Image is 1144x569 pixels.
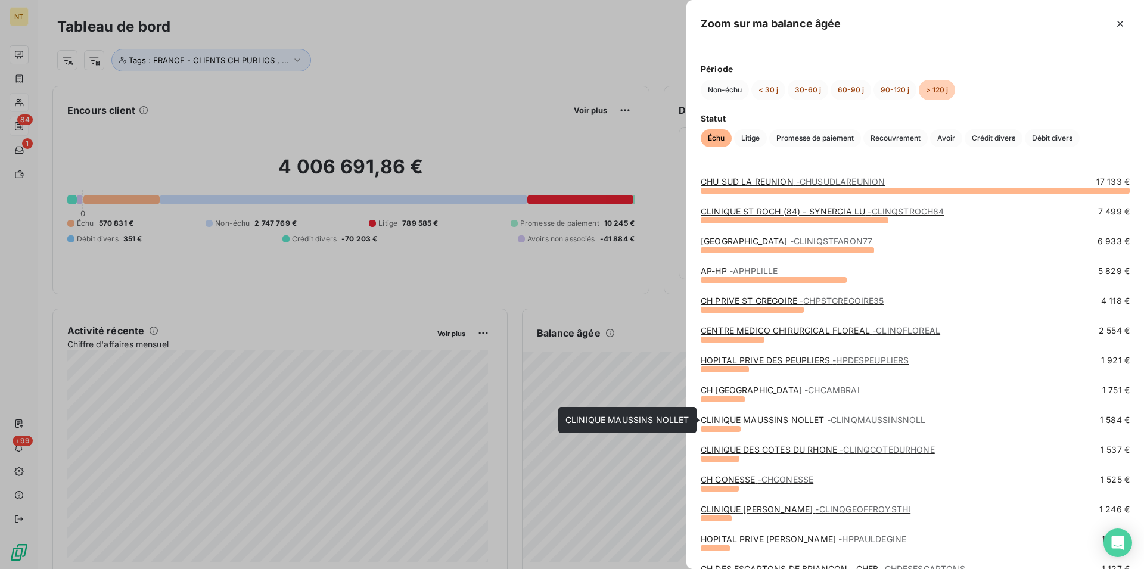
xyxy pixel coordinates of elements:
button: Échu [701,129,732,147]
button: Avoir [930,129,962,147]
button: 90-120 j [873,80,916,100]
button: Litige [734,129,767,147]
h5: Zoom sur ma balance âgée [701,15,841,32]
span: 17 133 € [1096,176,1130,188]
a: CLINIQUE MAUSSINS NOLLET [701,415,925,425]
a: [GEOGRAPHIC_DATA] [701,236,872,246]
span: 1 159 € [1102,533,1130,545]
span: - CLINIQSTFARON77 [790,236,872,246]
a: CH GONESSE [701,474,813,484]
span: 1 584 € [1100,414,1130,426]
span: Période [701,63,1130,75]
button: > 120 j [919,80,955,100]
span: 2 554 € [1099,325,1130,337]
a: CH [GEOGRAPHIC_DATA] [701,385,860,395]
span: 1 921 € [1101,355,1130,366]
a: HOPITAL PRIVE DES PEUPLIERS [701,355,909,365]
div: Open Intercom Messenger [1103,528,1132,557]
span: 1 246 € [1099,503,1130,515]
button: 30-60 j [788,80,828,100]
button: < 30 j [751,80,785,100]
span: 7 499 € [1098,206,1130,217]
span: CLINIQUE MAUSSINS NOLLET [565,415,689,425]
span: - CHUSUDLAREUNION [796,176,885,186]
button: Débit divers [1025,129,1080,147]
span: - APHPLILLE [729,266,778,276]
span: - HPPAULDEGINE [838,534,906,544]
span: 6 933 € [1098,235,1130,247]
button: Promesse de paiement [769,129,861,147]
span: 1 537 € [1101,444,1130,456]
span: - CLINQCOTEDURHONE [840,444,935,455]
a: CLINIQUE DES COTES DU RHONE [701,444,935,455]
span: 4 118 € [1101,295,1130,307]
span: - CLINQSTROCH84 [868,206,944,216]
button: 60-90 j [831,80,871,100]
span: 5 829 € [1098,265,1130,277]
a: CHU SUD LA REUNION [701,176,885,186]
span: Statut [701,112,1130,125]
span: - HPDESPEUPLIERS [832,355,909,365]
span: - CLINQMAUSSINSNOLL [827,415,926,425]
span: - CHCAMBRAI [804,385,860,395]
a: CENTRE MEDICO CHIRURGICAL FLOREAL [701,325,940,335]
span: - CLINQFLOREAL [872,325,940,335]
a: AP-HP [701,266,778,276]
span: 1 525 € [1101,474,1130,486]
button: Recouvrement [863,129,928,147]
button: Non-échu [701,80,749,100]
a: CLINIQUE ST ROCH (84) - SYNERGIA LU [701,206,944,216]
span: - CLINQGEOFFROYSTHI [815,504,910,514]
a: CLINIQUE [PERSON_NAME] [701,504,910,514]
span: - CHPSTGREGOIRE35 [800,296,884,306]
span: - CHGONESSE [758,474,814,484]
span: 1 751 € [1102,384,1130,396]
a: CH PRIVE ST GREGOIRE [701,296,884,306]
button: Crédit divers [965,129,1022,147]
a: HOPITAL PRIVE [PERSON_NAME] [701,534,906,544]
